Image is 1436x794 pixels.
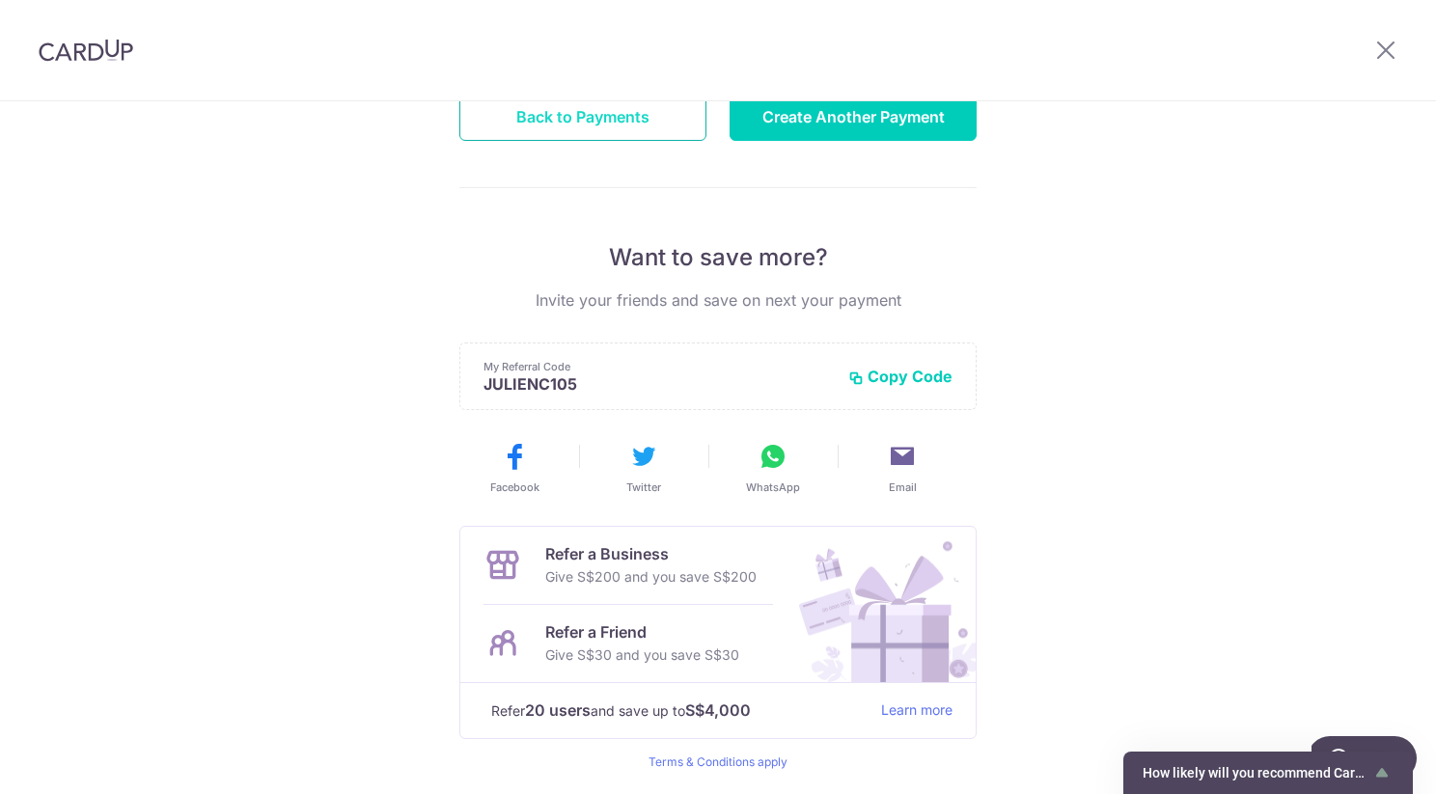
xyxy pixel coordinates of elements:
[545,542,757,565] p: Refer a Business
[881,698,953,723] a: Learn more
[545,565,757,589] p: Give S$200 and you save S$200
[685,698,751,722] strong: S$4,000
[1143,761,1394,784] button: Show survey - How likely will you recommend CardUp to a friend?
[459,93,706,141] button: Back to Payments
[1312,736,1417,784] iframe: Opens a widget where you can find more information
[459,242,977,273] p: Want to save more?
[587,441,701,495] button: Twitter
[545,643,739,667] p: Give S$30 and you save S$30
[746,479,800,495] span: WhatsApp
[889,479,917,495] span: Email
[845,441,959,495] button: Email
[626,479,661,495] span: Twitter
[525,698,591,722] strong: 20 users
[39,39,133,62] img: CardUp
[649,754,787,769] a: Terms & Conditions apply
[483,374,833,394] p: JULIENC105
[781,527,976,682] img: Refer
[1143,765,1370,780] span: How likely will you recommend CardUp to a friend?
[483,359,833,374] p: My Referral Code
[730,93,977,141] button: Create Another Payment
[716,441,830,495] button: WhatsApp
[457,441,571,495] button: Facebook
[490,479,539,495] span: Facebook
[491,698,866,723] p: Refer and save up to
[459,288,977,312] p: Invite your friends and save on next your payment
[545,620,739,643] p: Refer a Friend
[848,367,953,386] button: Copy Code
